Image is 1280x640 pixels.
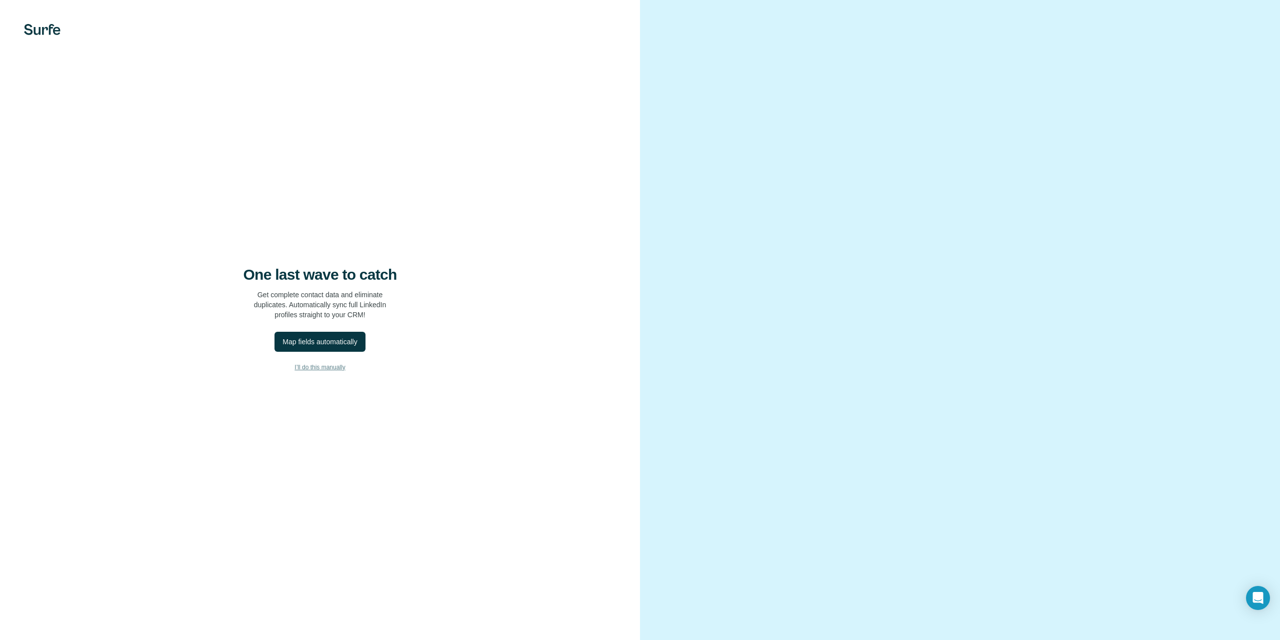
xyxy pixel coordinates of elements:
[282,337,357,347] div: Map fields automatically
[1246,586,1270,610] div: Open Intercom Messenger
[243,266,397,284] h4: One last wave to catch
[24,24,60,35] img: Surfe's logo
[274,332,365,352] button: Map fields automatically
[20,360,620,375] button: I’ll do this manually
[254,290,386,320] p: Get complete contact data and eliminate duplicates. Automatically sync full LinkedIn profiles str...
[294,363,345,372] span: I’ll do this manually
